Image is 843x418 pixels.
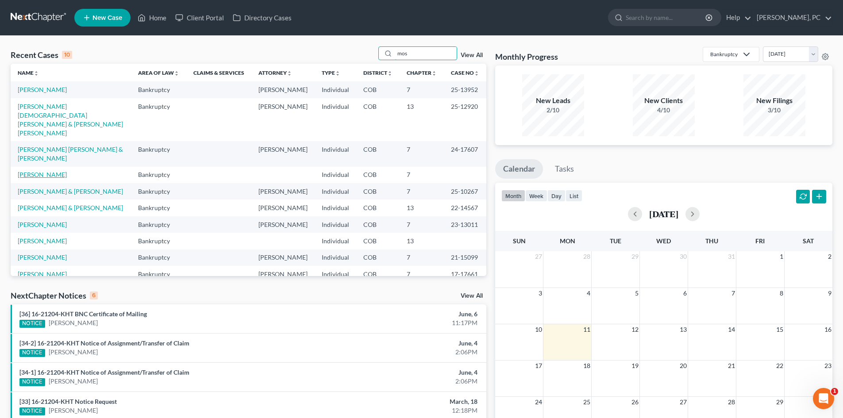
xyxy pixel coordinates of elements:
button: month [501,190,525,202]
a: Calendar [495,159,543,179]
span: 23 [824,360,832,371]
td: Bankruptcy [131,98,186,141]
td: 21-15099 [444,249,486,266]
i: unfold_more [431,71,437,76]
a: Tasks [547,159,582,179]
i: unfold_more [287,71,292,76]
a: [33] 16-21204-KHT Notice Request [19,398,117,405]
a: [PERSON_NAME] [18,221,67,228]
td: [PERSON_NAME] [251,266,315,309]
td: Individual [315,249,356,266]
span: 4 [586,288,591,299]
div: June, 6 [331,310,477,318]
span: 19 [631,360,639,371]
span: 11 [582,324,591,335]
span: Fri [755,237,765,245]
a: Home [133,10,171,26]
div: NOTICE [19,349,45,357]
div: 2:06PM [331,348,477,357]
a: [PERSON_NAME] [18,237,67,245]
div: Recent Cases [11,50,72,60]
a: Nameunfold_more [18,69,39,76]
span: 28 [582,251,591,262]
i: unfold_more [174,71,179,76]
td: Bankruptcy [131,233,186,249]
button: list [566,190,582,202]
span: 20 [679,360,688,371]
span: 25 [582,397,591,407]
i: unfold_more [335,71,340,76]
div: 3/10 [743,106,805,115]
span: 29 [631,251,639,262]
a: [PERSON_NAME][DEMOGRAPHIC_DATA][PERSON_NAME] & [PERSON_NAME] [PERSON_NAME] [18,103,123,137]
a: [36] 16-21204-KHT BNC Certificate of Mailing [19,310,147,318]
td: COB [356,266,400,309]
td: Bankruptcy [131,141,186,166]
span: Thu [705,237,718,245]
span: 30 [679,251,688,262]
span: 28 [727,397,736,407]
i: unfold_more [34,71,39,76]
a: View All [461,293,483,299]
td: Individual [315,266,356,309]
a: [34-2] 16-21204-KHT Notice of Assignment/Transfer of Claim [19,339,189,347]
i: unfold_more [474,71,479,76]
span: 13 [679,324,688,335]
a: Districtunfold_more [363,69,393,76]
div: NOTICE [19,407,45,415]
div: 2/10 [522,106,584,115]
td: COB [356,98,400,141]
td: Bankruptcy [131,183,186,199]
div: NOTICE [19,378,45,386]
td: 7 [400,81,444,98]
td: COB [356,216,400,233]
div: 4/10 [633,106,695,115]
td: Individual [315,233,356,249]
a: Chapterunfold_more [407,69,437,76]
th: Claims & Services [186,64,251,81]
button: week [525,190,547,202]
td: Bankruptcy [131,199,186,216]
span: 12 [631,324,639,335]
span: 26 [631,397,639,407]
div: New Filings [743,96,805,106]
a: [PERSON_NAME] & [PERSON_NAME] [18,204,123,211]
a: [34-1] 16-21204-KHT Notice of Assignment/Transfer of Claim [19,368,189,376]
td: COB [356,183,400,199]
div: New Clients [633,96,695,106]
span: 17 [534,360,543,371]
a: Client Portal [171,10,228,26]
h3: Monthly Progress [495,51,558,62]
a: View All [461,52,483,58]
td: [PERSON_NAME] [251,216,315,233]
td: [PERSON_NAME] [251,141,315,166]
div: 11:17PM [331,318,477,327]
a: Help [722,10,751,26]
span: 14 [727,324,736,335]
span: 3 [538,288,543,299]
span: Sun [513,237,526,245]
span: Tue [610,237,621,245]
td: [PERSON_NAME] [251,249,315,266]
td: Bankruptcy [131,216,186,233]
td: 23-13011 [444,216,486,233]
span: 2 [827,251,832,262]
input: Search by name... [626,9,707,26]
td: 24-17607 [444,141,486,166]
a: Attorneyunfold_more [258,69,292,76]
button: day [547,190,566,202]
a: [PERSON_NAME] [18,171,67,178]
span: 27 [534,251,543,262]
td: [PERSON_NAME] [251,183,315,199]
span: 21 [727,360,736,371]
td: 7 [400,266,444,309]
div: March, 18 [331,397,477,406]
span: 1 [831,388,838,395]
a: [PERSON_NAME] [49,377,98,386]
td: 22-14567 [444,199,486,216]
td: Individual [315,167,356,183]
td: Individual [315,183,356,199]
a: Directory Cases [228,10,296,26]
span: 29 [775,397,784,407]
td: COB [356,249,400,266]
